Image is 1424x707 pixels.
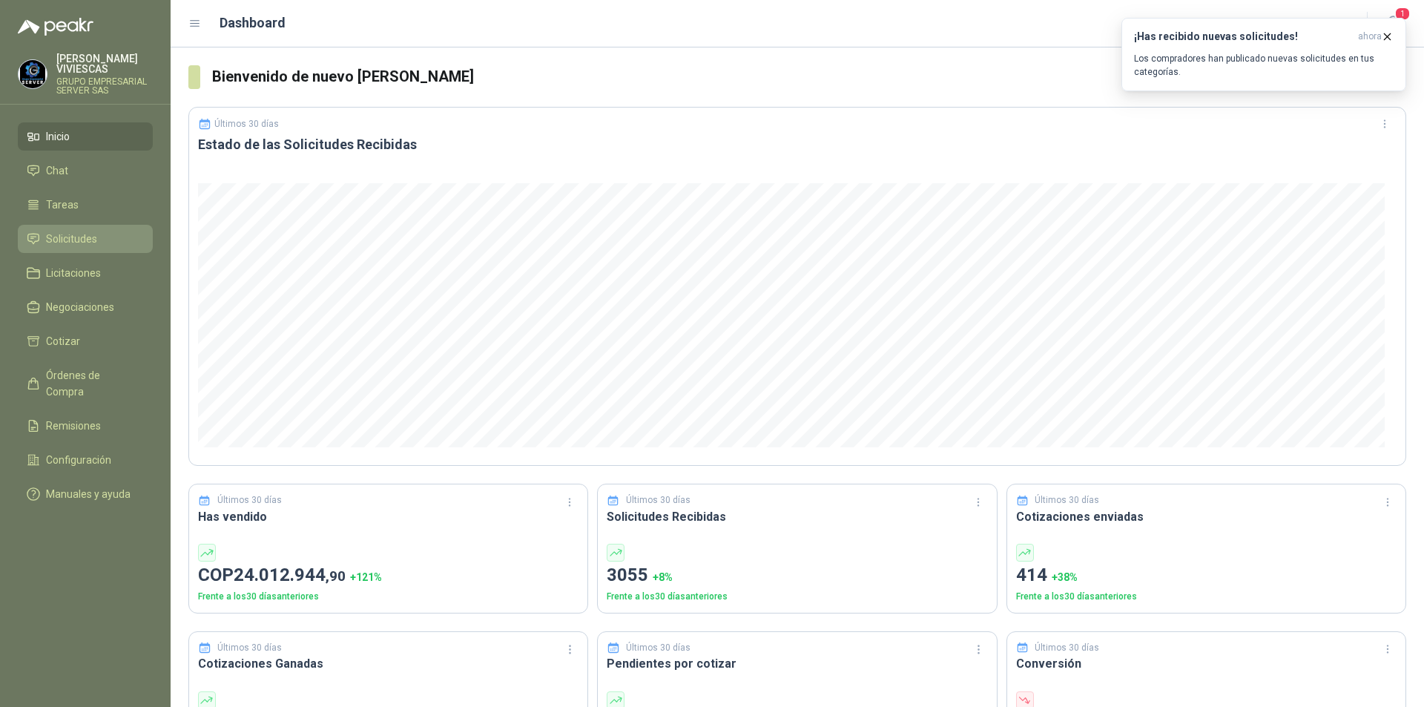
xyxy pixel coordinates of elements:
[56,77,153,95] p: GRUPO EMPRESARIAL SERVER SAS
[217,493,282,507] p: Últimos 30 días
[326,568,346,585] span: ,90
[46,231,97,247] span: Solicitudes
[350,571,382,583] span: + 121 %
[1394,7,1411,21] span: 1
[18,157,153,185] a: Chat
[1016,507,1397,526] h3: Cotizaciones enviadas
[1379,10,1406,37] button: 1
[18,446,153,474] a: Configuración
[18,259,153,287] a: Licitaciones
[18,293,153,321] a: Negociaciones
[607,590,987,604] p: Frente a los 30 días anteriores
[1134,52,1394,79] p: Los compradores han publicado nuevas solicitudes en tus categorías.
[46,299,114,315] span: Negociaciones
[607,507,987,526] h3: Solicitudes Recibidas
[653,571,673,583] span: + 8 %
[46,418,101,434] span: Remisiones
[46,367,139,400] span: Órdenes de Compra
[46,265,101,281] span: Licitaciones
[234,565,346,585] span: 24.012.944
[198,136,1397,154] h3: Estado de las Solicitudes Recibidas
[1121,18,1406,91] button: ¡Has recibido nuevas solicitudes!ahora Los compradores han publicado nuevas solicitudes en tus ca...
[46,333,80,349] span: Cotizar
[607,654,987,673] h3: Pendientes por cotizar
[220,13,286,33] h1: Dashboard
[18,191,153,219] a: Tareas
[19,60,47,88] img: Company Logo
[1035,641,1099,655] p: Últimos 30 días
[56,53,153,74] p: [PERSON_NAME] VIVIESCAS
[46,128,70,145] span: Inicio
[198,590,578,604] p: Frente a los 30 días anteriores
[198,507,578,526] h3: Has vendido
[1016,590,1397,604] p: Frente a los 30 días anteriores
[18,480,153,508] a: Manuales y ayuda
[1052,571,1078,583] span: + 38 %
[18,327,153,355] a: Cotizar
[626,641,690,655] p: Últimos 30 días
[46,162,68,179] span: Chat
[18,361,153,406] a: Órdenes de Compra
[212,65,1406,88] h3: Bienvenido de nuevo [PERSON_NAME]
[46,486,131,502] span: Manuales y ayuda
[217,641,282,655] p: Últimos 30 días
[1358,30,1382,43] span: ahora
[18,122,153,151] a: Inicio
[607,562,987,590] p: 3055
[18,18,93,36] img: Logo peakr
[46,452,111,468] span: Configuración
[1016,654,1397,673] h3: Conversión
[18,225,153,253] a: Solicitudes
[46,197,79,213] span: Tareas
[18,412,153,440] a: Remisiones
[626,493,690,507] p: Últimos 30 días
[1016,562,1397,590] p: 414
[1134,30,1352,43] h3: ¡Has recibido nuevas solicitudes!
[198,654,578,673] h3: Cotizaciones Ganadas
[1035,493,1099,507] p: Últimos 30 días
[214,119,279,129] p: Últimos 30 días
[198,562,578,590] p: COP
